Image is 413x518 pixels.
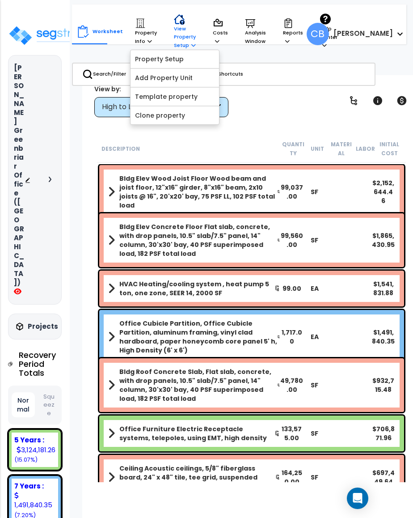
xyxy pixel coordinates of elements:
[108,367,280,403] a: Assembly Title
[119,280,274,297] b: HVAC Heating/cooling system , heat pump 5 ton, one zone, SEER 14, 2000 SF
[280,284,303,293] div: 99.00
[131,88,219,106] a: Template property
[280,376,303,394] div: 49,780.00
[108,174,280,210] a: Assembly Title
[372,468,395,486] div: $697,449.64
[131,106,219,124] a: Clone property
[311,145,324,153] small: Unit
[280,231,303,249] div: 99,560.00
[303,284,326,293] div: EA
[119,464,275,491] b: Ceiling Acoustic ceilings, 5/8" fiberglass board, 24" x 48" tile, tee grid, suspended support
[108,464,280,491] a: Assembly Title
[37,389,60,421] button: Squeeze
[82,69,126,80] p: Search/Filter
[280,328,303,346] div: 1,717.00
[213,18,228,45] p: Costs
[280,468,303,486] div: 164,250.00
[202,64,248,85] div: Shortcuts
[108,222,280,258] a: Assembly Title
[303,332,326,341] div: EA
[108,425,280,442] a: Assembly Title
[119,425,274,442] b: Office Furniture Electric Receptacle systems, telepoles, using EMT, high density
[372,280,395,297] div: $1,541,831.88
[303,381,326,390] div: SF
[307,23,329,45] span: CB
[14,481,44,491] b: 7 Years :
[303,473,326,482] div: SF
[131,50,219,68] a: Property Setup
[17,445,55,454] div: 3,124,181.26
[372,328,395,346] div: $1,491,840.35
[320,13,337,50] p: Help Center
[303,236,326,245] div: SF
[14,456,38,463] small: 15.072198206687503%
[372,231,395,249] div: $1,865,430.95
[303,429,326,438] div: SF
[119,367,277,403] b: Bldg Roof Concrete Slab, Flat slab, concrete, with drop panels, 10.5" slab/7.5" panel, 14" column...
[119,222,277,258] b: Bldg Elev Concrete Floor Flat slab, concrete, with drop panels, 10.5" slab/7.5" panel, 14" column...
[174,14,196,50] p: View Property Setup
[108,319,280,355] a: Assembly Title
[282,141,304,157] small: Quantity
[280,183,303,201] div: 99,037.00
[101,145,140,153] small: Description
[12,392,35,417] button: Normal
[28,322,58,331] h3: Projects
[379,141,399,157] small: Initial Cost
[372,425,395,442] div: $706,871.96
[135,18,157,45] p: Property Info
[206,68,243,81] p: Shortcuts
[131,69,219,87] a: Add Property Unit
[14,64,25,296] h3: [PERSON_NAME] Greenbriar Office ([GEOGRAPHIC_DATA])
[14,491,55,510] div: 1,491,840.35
[333,29,393,38] b: [PERSON_NAME]
[19,351,62,377] h4: Recovery Period Totals
[356,145,375,153] small: Labor
[14,435,44,445] b: 5 Years :
[280,425,303,442] div: 133,575.00
[347,488,368,509] div: Open Intercom Messenger
[102,102,212,112] div: High to Low (Total Cost)
[119,174,277,210] b: Bldg Elev Wood Joist Floor Wood beam and joist floor, 12"x16" girder, 8"x16" beam, 2x10 joists @ ...
[94,85,228,93] div: View by:
[372,178,395,205] div: $2,152,644.46
[108,280,280,297] a: Assembly Title
[372,376,395,394] div: $932,715.48
[331,141,352,157] small: Material
[303,187,326,196] div: SF
[245,18,266,45] p: Analysis Window
[8,25,99,46] img: logo_pro_r.png
[283,18,303,45] p: Reports
[119,319,277,355] b: Office Cubicle Partition, Office Cubicle Partition, aluminum framing, vinyl clad hardboard, paper...
[93,27,123,36] p: Worksheet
